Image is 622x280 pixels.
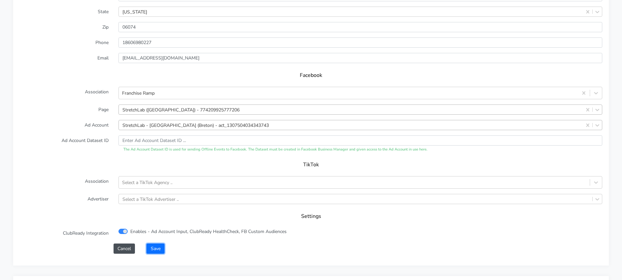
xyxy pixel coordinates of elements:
div: The Ad Account Dataset ID is used for sending Offline Events to Facebook. The Dataset must be cre... [118,147,602,152]
div: StretchLab - [GEOGRAPHIC_DATA] (Breton) - act_1307504034343743 [122,122,269,128]
label: Enables - Ad Account Input, ClubReady HealthCheck, FB Custom Audiences [130,228,287,235]
button: Save [146,244,164,254]
input: Enter Zip .. [118,22,602,32]
label: Email [15,53,114,63]
label: Zip [15,22,114,32]
input: Enter Ad Account Dataset ID ... [118,135,602,146]
label: Phone [15,37,114,48]
div: [US_STATE] [122,8,147,15]
label: Ad Account Dataset ID [15,135,114,152]
label: Ad Account [15,120,114,130]
input: Enter phone ... [118,37,602,48]
label: State [15,7,114,17]
h5: Settings [26,213,596,220]
div: StretchLab ([GEOGRAPHIC_DATA]) - 774209925777206 [122,106,240,113]
label: ClubReady Integration [15,228,114,238]
label: Association [15,87,114,99]
button: Cancel [114,244,135,254]
h5: TikTok [26,162,596,168]
div: Select a TikTok Advertiser .. [122,196,179,202]
h5: Facebook [26,72,596,79]
label: Association [15,176,114,189]
label: Advertiser [15,194,114,204]
div: Franchise Ramp [122,90,155,97]
div: Select a TikTok Agency .. [122,179,172,186]
label: Page [15,105,114,115]
input: Enter Email ... [118,53,602,63]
